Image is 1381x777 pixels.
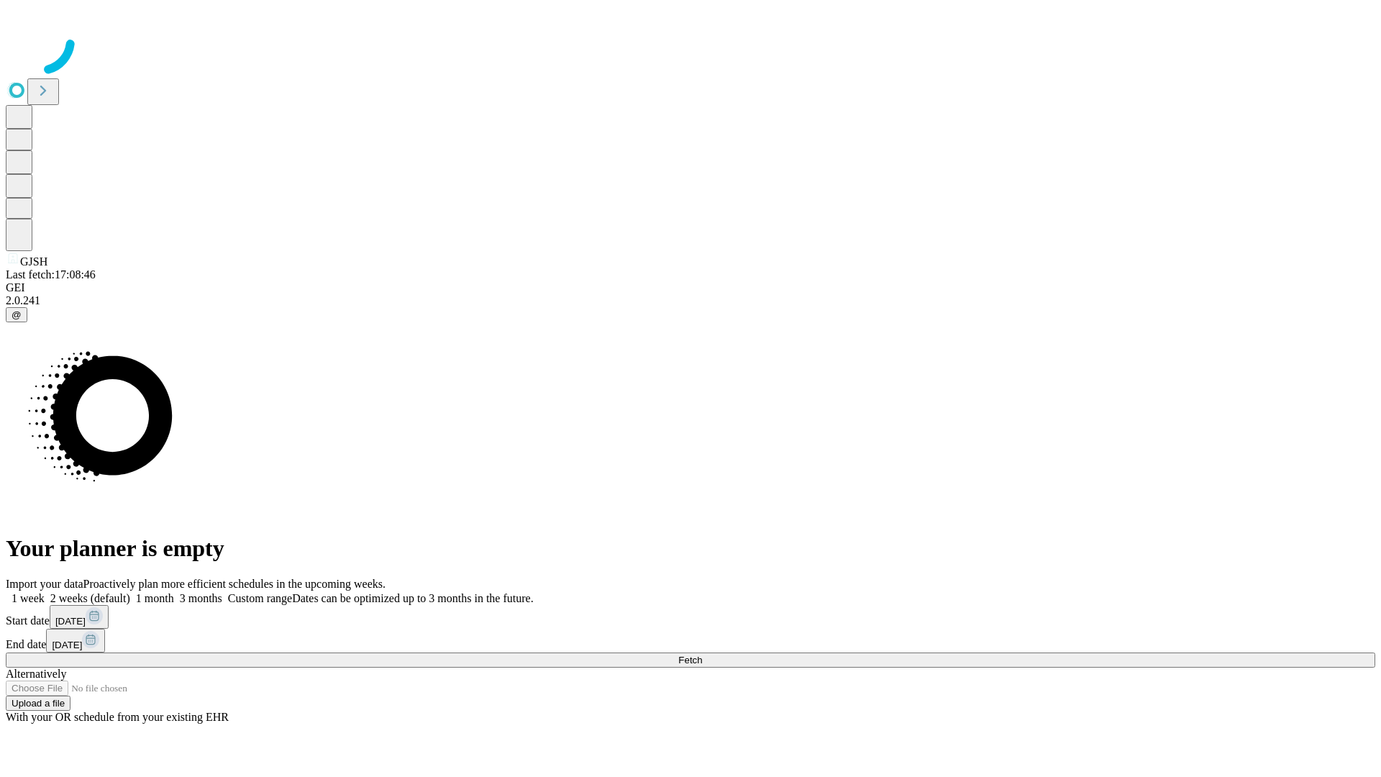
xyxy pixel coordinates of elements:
[6,629,1375,653] div: End date
[6,711,229,723] span: With your OR schedule from your existing EHR
[50,592,130,604] span: 2 weeks (default)
[136,592,174,604] span: 1 month
[6,696,70,711] button: Upload a file
[6,307,27,322] button: @
[292,592,533,604] span: Dates can be optimized up to 3 months in the future.
[678,655,702,665] span: Fetch
[6,605,1375,629] div: Start date
[50,605,109,629] button: [DATE]
[228,592,292,604] span: Custom range
[55,616,86,627] span: [DATE]
[83,578,386,590] span: Proactively plan more efficient schedules in the upcoming weeks.
[6,268,96,281] span: Last fetch: 17:08:46
[46,629,105,653] button: [DATE]
[180,592,222,604] span: 3 months
[6,535,1375,562] h1: Your planner is empty
[12,592,45,604] span: 1 week
[6,653,1375,668] button: Fetch
[52,640,82,650] span: [DATE]
[6,294,1375,307] div: 2.0.241
[12,309,22,320] span: @
[6,668,66,680] span: Alternatively
[20,255,47,268] span: GJSH
[6,578,83,590] span: Import your data
[6,281,1375,294] div: GEI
